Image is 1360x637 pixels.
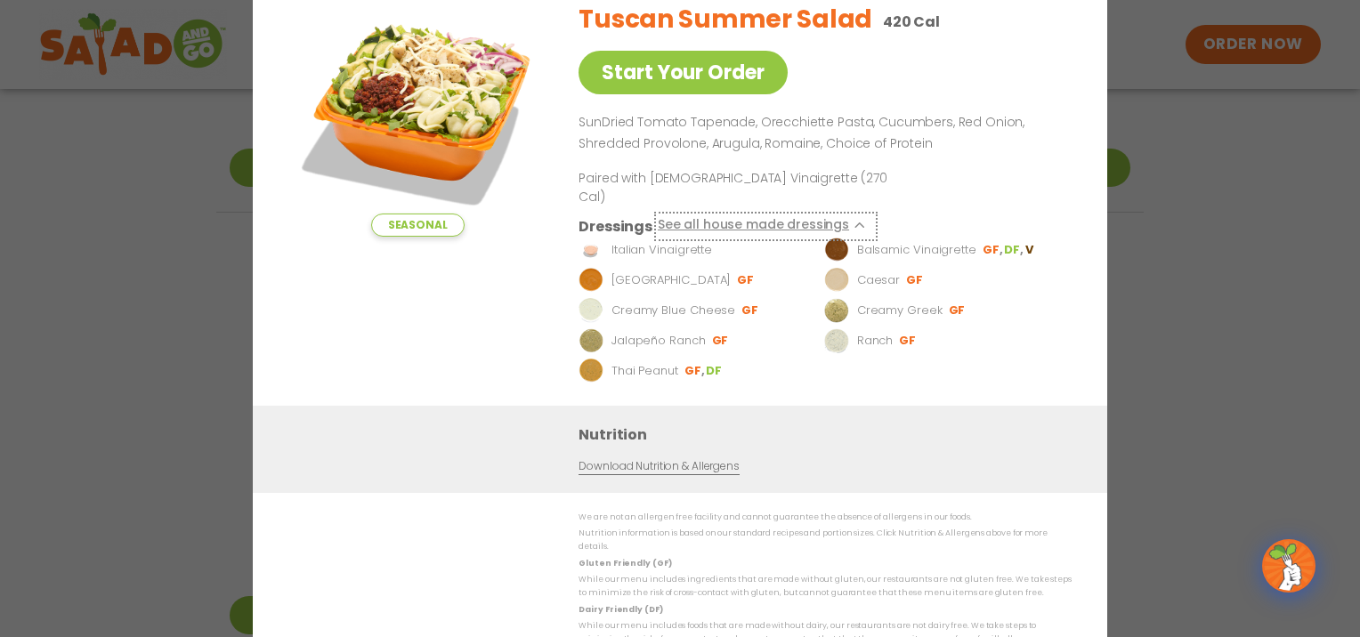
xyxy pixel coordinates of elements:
p: Balsamic Vinaigrette [857,241,976,259]
p: Jalapeño Ranch [611,332,706,350]
img: Dressing preview image for Creamy Blue Cheese [579,298,603,323]
li: DF [706,363,724,379]
p: Nutrition information is based on our standard recipes and portion sizes. Click Nutrition & Aller... [579,527,1072,554]
img: Dressing preview image for Italian Vinaigrette [579,238,603,262]
li: GF [906,272,925,288]
p: Italian Vinaigrette [611,241,712,259]
p: Creamy Greek [857,302,943,319]
img: Dressing preview image for Thai Peanut [579,359,603,383]
p: Paired with [DEMOGRAPHIC_DATA] Vinaigrette (270 Cal) [579,169,908,206]
img: Dressing preview image for BBQ Ranch [579,268,603,293]
li: DF [1004,242,1024,258]
a: Start Your Order [579,51,788,94]
img: Dressing preview image for Jalapeño Ranch [579,328,603,353]
li: V [1025,242,1035,258]
img: wpChatIcon [1264,541,1314,591]
p: Ranch [857,332,894,350]
img: Dressing preview image for Ranch [824,328,849,353]
li: GF [983,242,1004,258]
p: SunDried Tomato Tapenade, Orecchiette Pasta, Cucumbers, Red Onion, Shredded Provolone, Arugula, R... [579,112,1065,155]
span: Seasonal [371,214,465,237]
img: Dressing preview image for Caesar [824,268,849,293]
li: GF [899,333,918,349]
button: See all house made dressings [658,215,874,238]
p: [GEOGRAPHIC_DATA] [611,271,731,289]
p: Thai Peanut [611,362,678,380]
strong: Gluten Friendly (GF) [579,558,671,568]
li: GF [741,302,760,318]
p: While our menu includes ingredients that are made without gluten, our restaurants are not gluten ... [579,573,1072,601]
p: We are not an allergen free facility and cannot guarantee the absence of allergens in our foods. [579,511,1072,524]
h3: Dressings [579,215,652,238]
img: Dressing preview image for Balsamic Vinaigrette [824,238,849,262]
img: Dressing preview image for Creamy Greek [824,298,849,323]
strong: Dairy Friendly (DF) [579,604,662,615]
li: GF [737,272,756,288]
li: GF [949,302,967,318]
h2: Tuscan Summer Salad [579,1,872,38]
p: Caesar [857,271,900,289]
p: Creamy Blue Cheese [611,302,735,319]
li: GF [684,363,706,379]
li: GF [712,333,731,349]
p: 420 Cal [883,11,940,33]
a: Download Nutrition & Allergens [579,458,739,475]
h3: Nutrition [579,423,1081,446]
